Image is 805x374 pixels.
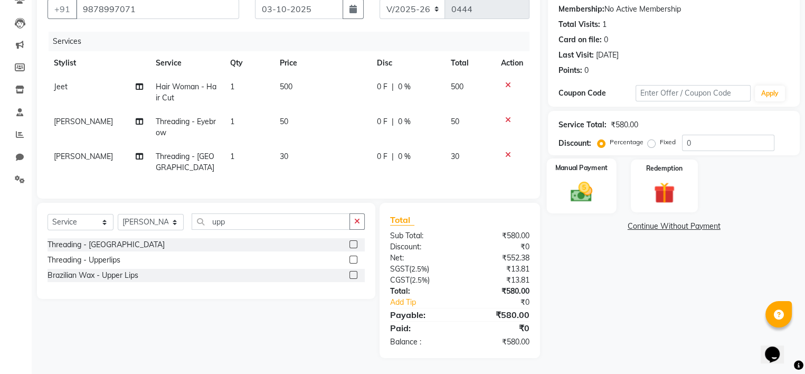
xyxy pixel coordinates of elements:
div: Brazilian Wax - Upper Lips [48,270,138,281]
div: Discount: [382,241,460,253]
span: 2.5% [411,265,427,273]
img: _gift.svg [647,180,681,206]
input: Search or Scan [192,213,350,230]
div: 0 [584,65,589,76]
div: Threading - Upperlips [48,255,120,266]
th: Disc [371,51,444,75]
div: Total Visits: [558,19,600,30]
a: Continue Without Payment [550,221,798,232]
div: Balance : [382,336,460,348]
div: ₹0 [460,322,537,334]
div: ₹0 [460,241,537,253]
span: 0 F [377,116,387,127]
span: 0 % [398,116,411,127]
label: Redemption [646,164,683,173]
label: Manual Payment [555,163,608,173]
span: | [392,116,394,127]
div: Total: [382,286,460,297]
span: CGST [390,275,410,285]
a: Add Tip [382,297,473,308]
span: 50 [280,117,288,126]
span: Threading - Eyebrow [156,117,216,137]
div: ( ) [382,275,460,286]
span: 50 [451,117,459,126]
th: Service [149,51,224,75]
div: ₹580.00 [460,308,537,321]
span: [PERSON_NAME] [54,152,113,161]
div: ₹580.00 [460,230,537,241]
div: ( ) [382,264,460,275]
span: 0 F [377,151,387,162]
span: | [392,81,394,92]
span: SGST [390,264,409,274]
div: Sub Total: [382,230,460,241]
div: ₹580.00 [460,286,537,297]
th: Stylist [48,51,149,75]
span: 0 F [377,81,387,92]
div: ₹13.81 [460,275,537,286]
span: [PERSON_NAME] [54,117,113,126]
span: 2.5% [412,276,428,284]
span: 1 [230,117,234,126]
img: _cash.svg [564,180,600,205]
th: Action [495,51,529,75]
div: Threading - [GEOGRAPHIC_DATA] [48,239,165,250]
span: | [392,151,394,162]
div: Card on file: [558,34,602,45]
input: Enter Offer / Coupon Code [636,85,751,101]
span: 500 [280,82,292,91]
span: 0 % [398,81,411,92]
label: Percentage [610,137,643,147]
div: Payable: [382,308,460,321]
div: Last Visit: [558,50,594,61]
span: Threading - [GEOGRAPHIC_DATA] [156,152,214,172]
div: ₹580.00 [460,336,537,348]
div: Service Total: [558,119,607,130]
div: 0 [604,34,608,45]
span: 500 [451,82,463,91]
div: ₹580.00 [611,119,638,130]
th: Total [444,51,495,75]
th: Qty [224,51,273,75]
div: ₹13.81 [460,264,537,275]
span: Hair Woman - Hair Cut [156,82,216,102]
div: Paid: [382,322,460,334]
button: Apply [755,86,785,101]
span: 30 [280,152,288,161]
span: Total [390,214,414,226]
div: Points: [558,65,582,76]
span: 1 [230,152,234,161]
div: Discount: [558,138,591,149]
div: 1 [602,19,607,30]
div: ₹0 [472,297,537,308]
label: Fixed [660,137,676,147]
div: Coupon Code [558,88,636,99]
th: Price [273,51,371,75]
div: Net: [382,253,460,264]
span: 30 [451,152,459,161]
span: 1 [230,82,234,91]
div: Membership: [558,4,604,15]
div: [DATE] [596,50,619,61]
div: Services [49,32,537,51]
span: Jeet [54,82,68,91]
div: No Active Membership [558,4,789,15]
iframe: chat widget [761,332,794,363]
div: ₹552.38 [460,253,537,264]
span: 0 % [398,151,411,162]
